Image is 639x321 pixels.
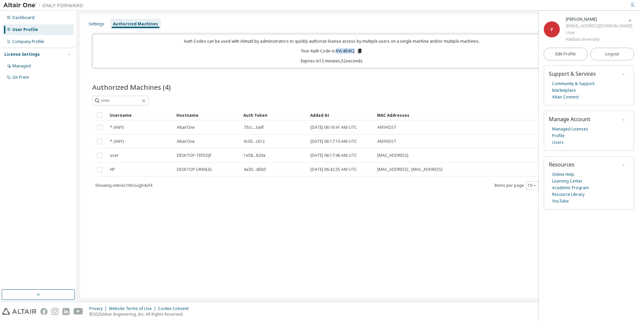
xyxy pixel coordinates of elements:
[244,153,265,158] span: 1e58...829a
[92,82,171,92] span: Authorized Machines (4)
[12,75,29,80] div: On Prem
[377,139,396,144] span: ANYHOST
[552,94,579,100] a: Altair Connect
[12,27,38,32] div: User Profile
[552,126,588,132] a: Managed Licenses
[544,48,588,60] a: Edit Profile
[494,181,538,190] span: Items per page
[110,110,171,120] div: Username
[528,183,537,188] button: 10
[310,139,357,144] span: [DATE] 06:17:10 AM UTC
[377,125,396,130] span: ANYHOST
[552,87,576,94] a: Marketplace
[310,153,357,158] span: [DATE] 06:17:46 AM UTC
[4,52,40,57] div: License Settings
[12,15,34,20] div: Dashboard
[566,16,632,23] div: Yoon Seokil
[243,110,305,120] div: Auth Token
[566,23,632,29] div: [EMAIL_ADDRESS][DOMAIN_NAME]
[3,2,87,9] img: Altair One
[177,125,195,130] span: AltairOne
[51,308,58,315] img: instagram.svg
[549,161,574,168] span: Resources
[552,139,564,146] a: Users
[177,139,195,144] span: AltairOne
[552,191,585,198] a: Resource Library
[176,110,238,120] div: Hostname
[12,39,44,44] div: Company Profile
[113,21,158,27] div: Authorized Machines
[177,167,212,172] span: DESKTOP-UR60LEL
[310,125,357,130] span: [DATE] 06:16:41 AM UTC
[89,311,193,317] p: © 2025 Altair Engineering, Inc. All Rights Reserved.
[591,48,634,60] button: Logout
[97,58,567,64] p: Expires in 12 minutes, 52 seconds
[566,36,632,43] div: Hanbat Unverisity
[377,153,408,158] span: [MAC_ADDRESS]
[244,125,264,130] span: 73cc...3a6f
[89,21,104,27] div: Settings
[89,306,109,311] div: Privacy
[550,27,553,32] span: Y
[177,153,212,158] span: DESKTOP-TEF5OJF
[566,29,632,36] div: User
[244,167,266,172] span: 4a30...dbb5
[555,51,576,57] span: Edit Profile
[2,308,36,315] img: altair_logo.svg
[310,167,357,172] span: [DATE] 06:42:35 AM UTC
[40,308,47,315] img: facebook.svg
[552,132,564,139] a: Profile
[12,63,31,69] div: Managed
[109,306,158,311] div: Website Terms of Use
[552,171,574,178] a: Online Help
[244,139,265,144] span: 0c03...c612
[310,110,372,120] div: Added At
[549,70,596,77] span: Support & Services
[110,167,115,172] span: HP
[377,167,442,172] span: [MAC_ADDRESS] , [MAC_ADDRESS]
[552,80,595,87] a: Community & Support
[552,185,589,191] a: Academic Program
[62,308,70,315] img: linkedin.svg
[110,139,124,144] span: * (ANY)
[605,51,619,57] span: Logout
[552,198,569,205] a: YouTube
[97,38,567,44] p: Auth Codes can be used with Almutil by administrators to quickly authorize license access by mult...
[110,153,119,158] span: user
[110,125,124,130] span: * (ANY)
[74,308,83,315] img: youtube.svg
[301,48,363,54] p: Your Auth Code is: KVL4B4X2
[158,306,193,311] div: Cookie Consent
[549,115,590,123] span: Manage Account
[95,183,152,188] span: Showing entries 1 through 4 of 4
[377,110,553,120] div: MAC Addresses
[552,178,583,185] a: Learning Center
